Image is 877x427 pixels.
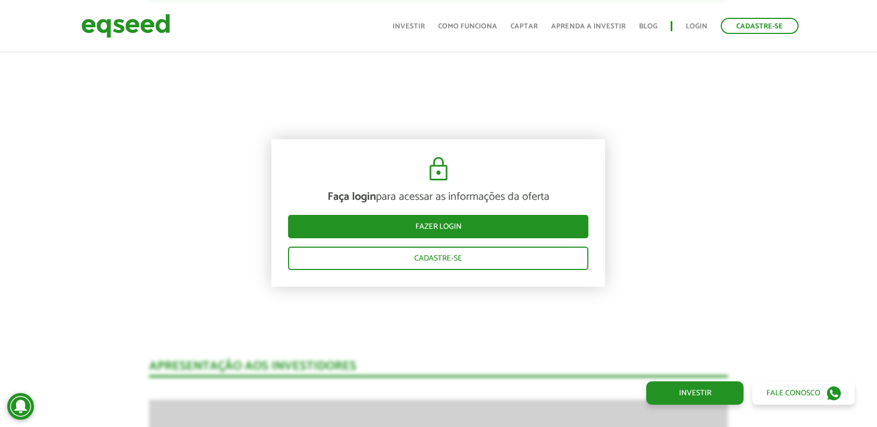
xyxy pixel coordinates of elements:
[288,247,588,270] a: Cadastre-se
[438,23,497,30] a: Como funciona
[646,381,744,405] a: Investir
[393,23,425,30] a: Investir
[81,11,170,41] img: EqSeed
[288,190,588,204] p: para acessar as informações da oferta
[639,23,657,30] a: Blog
[752,381,855,405] a: Fale conosco
[328,188,376,206] strong: Faça login
[721,18,799,34] a: Cadastre-se
[425,156,452,183] img: cadeado.svg
[686,23,707,30] a: Login
[551,23,626,30] a: Aprenda a investir
[288,215,588,238] a: Fazer login
[511,23,538,30] a: Captar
